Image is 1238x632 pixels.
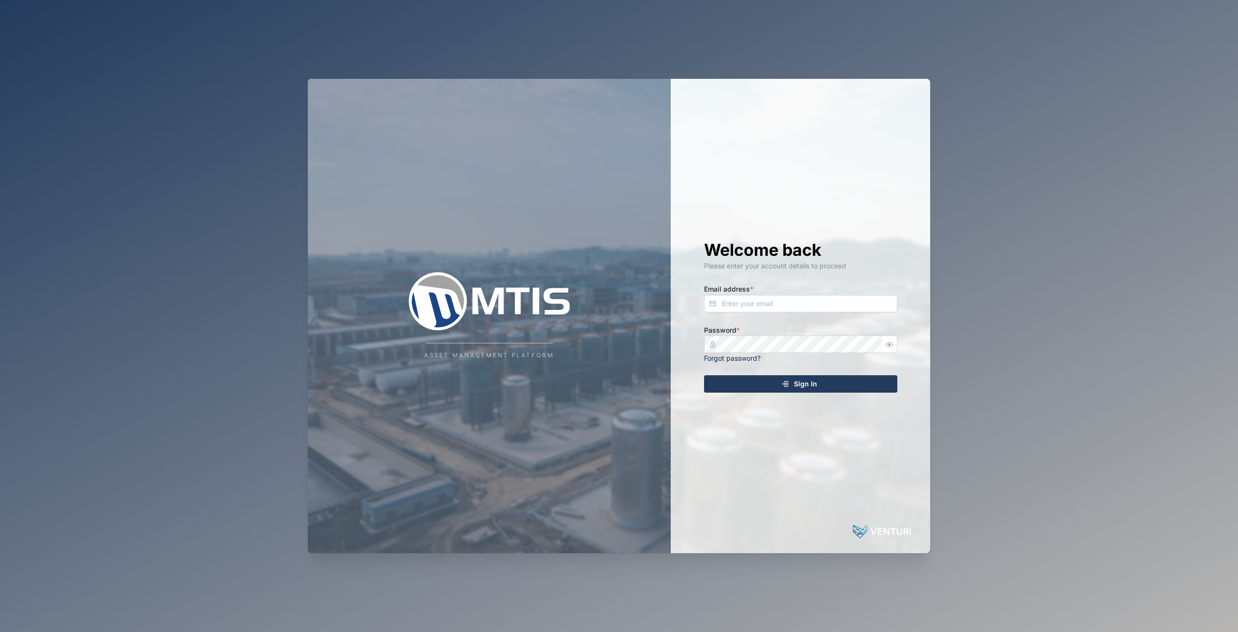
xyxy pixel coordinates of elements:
[393,272,586,330] img: Company Logo
[704,295,897,312] input: Enter your email
[704,261,897,271] div: Please enter your account details to proceed
[853,522,911,542] img: Powered by: Venturi
[704,325,740,336] label: Password
[704,354,761,362] a: Forgot password?
[794,376,817,392] span: Sign In
[704,375,897,393] button: Sign In
[424,351,554,360] div: Asset Management Platform
[704,284,753,294] label: Email address
[704,239,897,261] h1: Welcome back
